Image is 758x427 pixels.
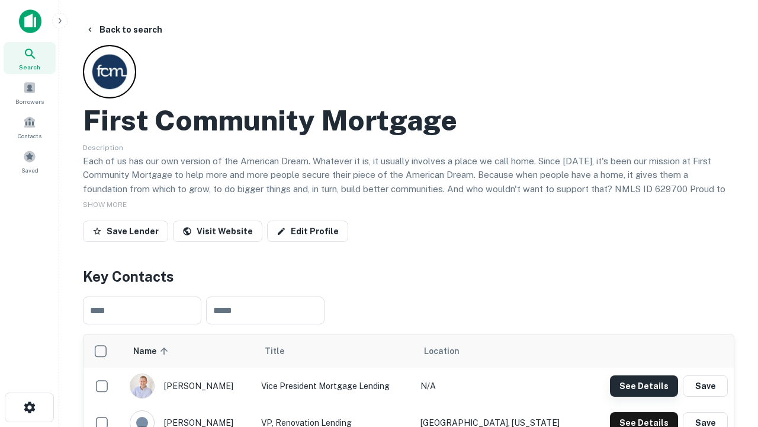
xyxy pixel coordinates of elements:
[267,221,348,242] a: Edit Profile
[19,62,40,72] span: Search
[255,368,415,404] td: Vice President Mortgage Lending
[4,42,56,74] a: Search
[610,375,678,397] button: See Details
[4,77,56,109] a: Borrowers
[18,131,41,141] span: Contacts
[81,19,167,40] button: Back to search
[133,344,172,358] span: Name
[19,9,41,33] img: capitalize-icon.png
[130,374,154,398] img: 1520878720083
[255,334,415,368] th: Title
[424,344,460,358] span: Location
[83,103,457,138] h2: First Community Mortgage
[4,111,56,143] a: Contacts
[699,294,758,351] iframe: Chat Widget
[83,266,734,287] h4: Key Contacts
[21,165,38,175] span: Saved
[265,344,300,358] span: Title
[4,145,56,177] a: Saved
[83,154,734,210] p: Each of us has our own version of the American Dream. Whatever it is, it usually involves a place...
[130,374,249,399] div: [PERSON_NAME]
[124,334,255,368] th: Name
[15,97,44,106] span: Borrowers
[683,375,728,397] button: Save
[173,221,262,242] a: Visit Website
[415,334,586,368] th: Location
[83,144,123,152] span: Description
[415,368,586,404] td: N/A
[83,221,168,242] button: Save Lender
[83,200,127,209] span: SHOW MORE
